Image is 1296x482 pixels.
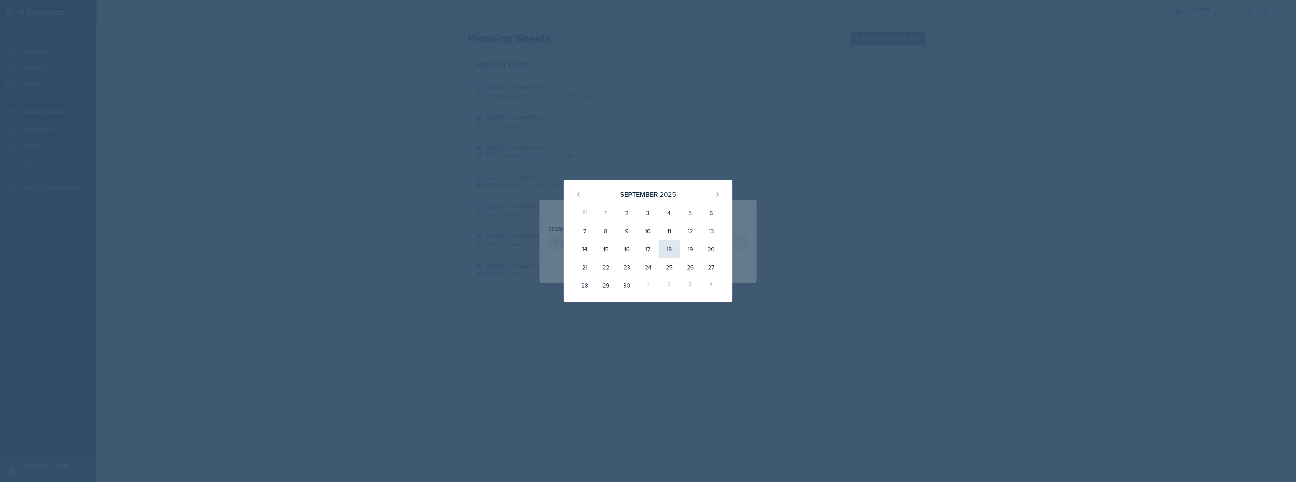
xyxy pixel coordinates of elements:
div: 3 [637,204,659,222]
div: 31 [574,204,595,222]
div: 22 [595,258,616,276]
div: 28 [574,276,595,294]
div: 3 [680,276,701,294]
div: 2025 [660,189,676,199]
div: 15 [595,240,616,258]
div: 7 [574,222,595,240]
div: 16 [616,240,637,258]
div: 5 [680,204,701,222]
div: 30 [616,276,637,294]
div: 17 [637,240,659,258]
div: 20 [701,240,722,258]
div: 21 [574,258,595,276]
div: 13 [701,222,722,240]
div: 29 [595,276,616,294]
div: 12 [680,222,701,240]
div: 9 [616,222,637,240]
div: 25 [659,258,680,276]
div: 4 [659,204,680,222]
div: 19 [680,240,701,258]
div: 1 [637,276,659,294]
div: 1 [595,204,616,222]
div: 14 [574,240,595,258]
div: 8 [595,222,616,240]
div: 2 [616,204,637,222]
div: 4 [701,276,722,294]
div: 10 [637,222,659,240]
div: 11 [659,222,680,240]
div: 24 [637,258,659,276]
div: 6 [701,204,722,222]
div: 23 [616,258,637,276]
div: 27 [701,258,722,276]
div: September [620,189,658,199]
div: 2 [659,276,680,294]
div: 26 [680,258,701,276]
div: 18 [659,240,680,258]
